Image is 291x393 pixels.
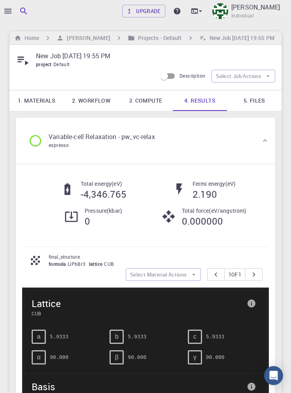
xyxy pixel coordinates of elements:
[126,268,201,281] button: Select Material Actions
[231,12,254,20] span: Individual
[85,215,122,227] h5: 0
[32,380,244,393] span: Basis
[115,354,119,361] span: β
[122,5,165,17] a: Upgrade
[264,366,283,385] div: Open Intercom Messenger
[193,188,236,200] h5: 2.190
[118,90,173,111] a: 3. Compute
[16,118,275,164] div: Variable-cell Relaxation - pw_vc-relaxespresso
[128,350,146,364] pre: 90.000
[206,350,225,364] pre: 90.000
[244,296,259,311] button: info
[49,261,68,267] span: formula
[207,268,263,281] div: pager
[50,350,68,364] pre: 90.000
[36,61,53,67] span: project
[81,188,127,200] h5: -4,346.765
[32,310,244,317] span: CUB
[212,3,228,19] img: Taha Yusuf
[53,61,73,67] span: Default
[173,90,227,111] a: 4. Results
[104,261,117,267] span: CUB
[37,354,40,361] span: α
[180,72,205,79] span: Description
[224,268,246,281] button: 1of1
[64,34,110,42] h6: [PERSON_NAME]
[49,142,69,148] span: espresso
[32,297,244,310] span: Lattice
[64,90,119,111] a: 2. Workflow
[206,330,225,343] pre: 5.9333
[182,215,247,227] h5: 0.000000
[36,51,269,61] p: New Job [DATE] 19:55 PM
[135,34,182,42] h6: Projects - Default
[231,2,280,12] p: [PERSON_NAME]
[13,34,276,42] nav: breadcrumb
[37,333,41,340] span: a
[193,180,236,188] p: Fermi energy ( eV )
[49,132,155,141] p: Variable-cell Relaxation - pw_vc-relax
[81,180,127,188] p: Total energy ( eV )
[193,333,197,340] span: c
[115,333,119,340] span: b
[49,253,256,260] p: final_structure
[89,261,104,267] span: lattice
[128,330,146,343] pre: 5.9333
[68,261,89,267] span: LiPbBr3
[9,90,64,111] a: 1. Materials
[21,34,39,42] h6: Home
[182,207,247,215] p: Total force ( eV/angstrom )
[227,90,282,111] a: 5. Files
[193,354,197,361] span: γ
[206,34,274,42] h6: New Job [DATE] 19:55 PM
[50,330,68,343] pre: 5.9333
[85,207,122,215] p: Pressure ( kbar )
[212,70,275,82] button: Select Job Actions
